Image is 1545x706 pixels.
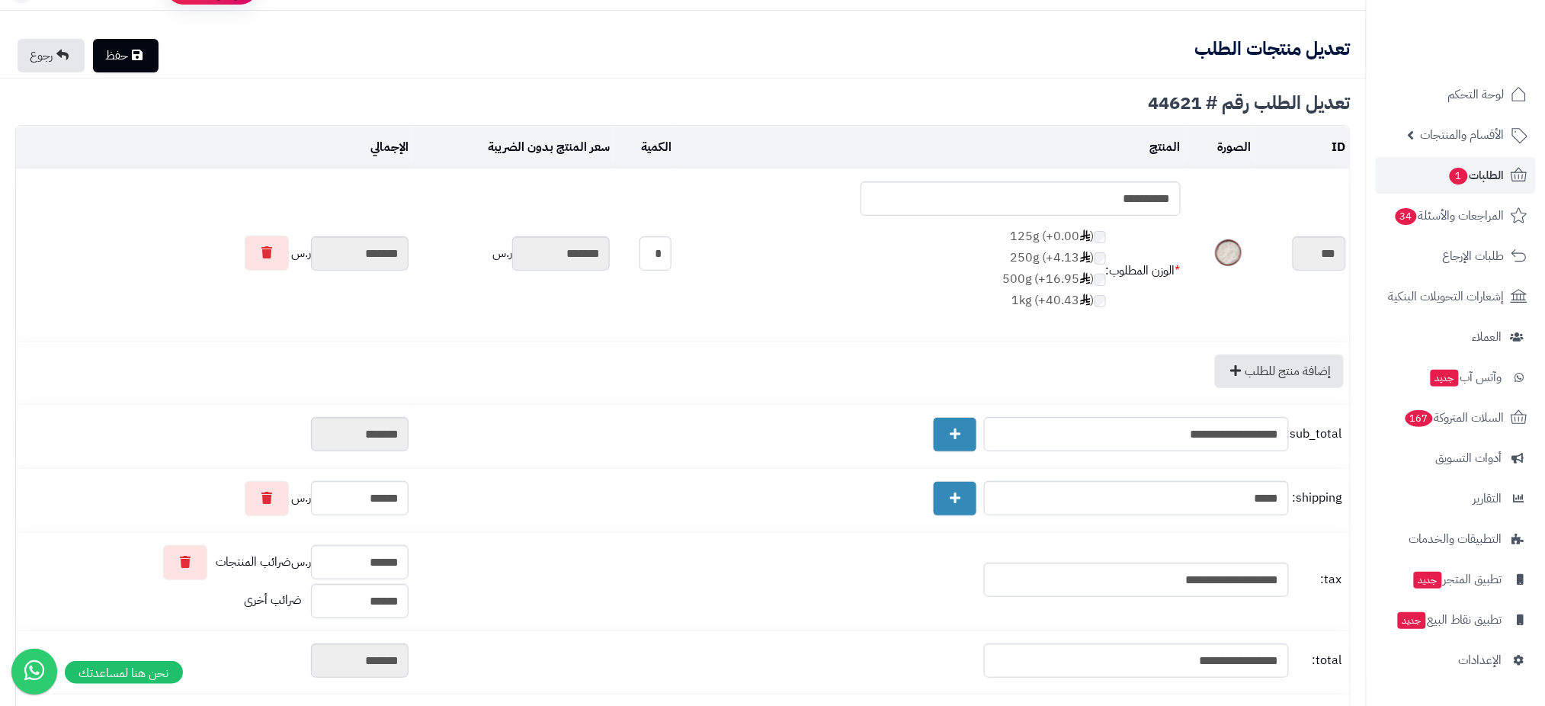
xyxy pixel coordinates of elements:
div: ر.س [20,236,409,271]
label: 125g (+0.00 ) [1003,228,1106,245]
span: لوحة التحكم [1448,84,1505,105]
span: tax: [1293,571,1342,589]
span: إشعارات التحويلات البنكية [1389,286,1505,307]
a: التطبيقات والخدمات [1376,521,1536,557]
a: وآتس آبجديد [1376,359,1536,396]
a: المراجعات والأسئلة34 [1376,197,1536,234]
img: 1667661739-Almond%20Flour-40x40.jpg [1213,238,1244,268]
span: sub_total: [1293,425,1342,443]
span: التطبيقات والخدمات [1409,528,1502,550]
span: جديد [1398,612,1426,629]
input: 1kg (+40.43) [1095,295,1106,307]
a: أدوات التسويق [1376,440,1536,477]
img: logo-2.png [1441,22,1531,54]
span: ضرائب أخرى [244,591,302,609]
span: ضرائب المنتجات [216,554,291,571]
a: الإعدادات [1376,642,1536,679]
div: ر.س [416,236,610,271]
b: تعديل منتجات الطلب [1195,35,1351,63]
span: العملاء [1473,326,1502,348]
div: ر.س [20,481,409,516]
input: 500g (+16.95) [1095,274,1106,286]
a: رجوع [18,39,85,72]
a: تطبيق المتجرجديد [1376,561,1536,598]
a: لوحة التحكم [1376,76,1536,113]
div: ر.س [20,545,409,580]
span: جديد [1431,370,1459,387]
a: طلبات الإرجاع [1376,238,1536,274]
a: التقارير [1376,480,1536,517]
span: 167 [1405,409,1434,428]
td: سعر المنتج بدون الضريبة [412,127,614,168]
span: جديد [1414,572,1442,589]
span: السلات المتروكة [1404,407,1505,428]
span: الأقسام والمنتجات [1421,124,1505,146]
span: shipping: [1293,489,1342,507]
div: تعديل الطلب رقم # 44621 [15,94,1351,112]
span: تطبيق المتجر [1412,569,1502,590]
span: total: [1293,652,1342,669]
span: التقارير [1473,488,1502,509]
td: الكمية [614,127,675,168]
label: 250g (+4.13 ) [1003,249,1106,267]
a: الطلبات1 [1376,157,1536,194]
span: 34 [1395,207,1418,226]
a: إضافة منتج للطلب [1215,355,1344,388]
input: 250g (+4.13) [1095,252,1106,265]
span: المراجعات والأسئلة [1394,205,1505,226]
label: 500g (+16.95 ) [1003,271,1106,288]
span: 1 [1449,167,1469,185]
a: تطبيق نقاط البيعجديد [1376,602,1536,638]
span: الطلبات [1448,165,1505,186]
span: وآتس آب [1429,367,1502,388]
td: الوزن المطلوب: [1106,216,1181,325]
span: الإعدادات [1459,650,1502,671]
a: إشعارات التحويلات البنكية [1376,278,1536,315]
input: 125g (+0.00) [1095,231,1106,243]
td: الإجمالي [16,127,412,168]
td: الصورة [1184,127,1255,168]
a: العملاء [1376,319,1536,355]
a: حفظ [93,39,159,72]
span: أدوات التسويق [1436,448,1502,469]
span: تطبيق نقاط البيع [1396,609,1502,631]
td: المنتج [675,127,1184,168]
a: السلات المتروكة167 [1376,400,1536,436]
span: طلبات الإرجاع [1443,245,1505,267]
td: ID [1255,127,1350,168]
label: 1kg (+40.43 ) [1003,292,1106,310]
